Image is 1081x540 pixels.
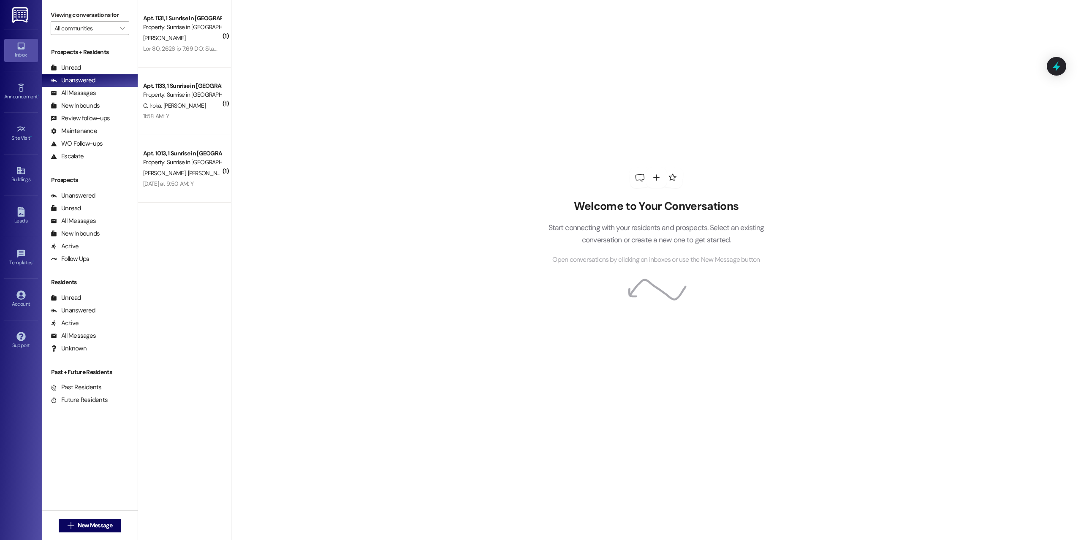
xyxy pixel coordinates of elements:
div: All Messages [51,331,96,340]
button: New Message [59,519,121,532]
div: Property: Sunrise in [GEOGRAPHIC_DATA] [143,90,221,99]
div: Future Residents [51,396,108,404]
div: Unanswered [51,306,95,315]
div: All Messages [51,217,96,225]
p: Start connecting with your residents and prospects. Select an existing conversation or create a n... [535,222,777,246]
label: Viewing conversations for [51,8,129,22]
div: Past + Future Residents [42,368,138,377]
a: Buildings [4,163,38,186]
div: Apt. 1133, 1 Sunrise in [GEOGRAPHIC_DATA] [143,81,221,90]
span: New Message [78,521,112,530]
h2: Welcome to Your Conversations [535,200,777,213]
div: New Inbounds [51,101,100,110]
div: Past Residents [51,383,102,392]
div: All Messages [51,89,96,98]
span: [PERSON_NAME] [143,34,185,42]
span: [PERSON_NAME] [188,169,230,177]
div: Apt. 1013, 1 Sunrise in [GEOGRAPHIC_DATA] [143,149,221,158]
div: Property: Sunrise in [GEOGRAPHIC_DATA] [143,158,221,167]
a: Support [4,329,38,352]
div: [DATE] at 9:50 AM: Y [143,180,193,187]
div: 11:58 AM: Y [143,112,169,120]
div: WO Follow-ups [51,139,103,148]
div: Unread [51,63,81,72]
div: Active [51,242,79,251]
div: Unknown [51,344,87,353]
div: Prospects [42,176,138,185]
a: Templates • [4,247,38,269]
span: • [33,258,34,264]
a: Leads [4,205,38,228]
div: Unread [51,204,81,213]
i:  [120,25,125,32]
div: Unanswered [51,191,95,200]
div: Property: Sunrise in [GEOGRAPHIC_DATA] [143,23,221,32]
div: New Inbounds [51,229,100,238]
div: Escalate [51,152,84,161]
span: • [30,134,32,140]
div: Active [51,319,79,328]
span: • [38,92,39,98]
span: C. Iroka [143,102,163,109]
span: [PERSON_NAME] [163,102,206,109]
div: Maintenance [51,127,97,136]
div: Residents [42,278,138,287]
i:  [68,522,74,529]
div: Unanswered [51,76,95,85]
a: Account [4,288,38,311]
a: Inbox [4,39,38,62]
input: All communities [54,22,116,35]
span: [PERSON_NAME] [143,169,188,177]
span: Open conversations by clicking on inboxes or use the New Message button [552,255,760,265]
div: Apt. 1131, 1 Sunrise in [GEOGRAPHIC_DATA] [143,14,221,23]
img: ResiDesk Logo [12,7,30,23]
a: Site Visit • [4,122,38,145]
div: Review follow-ups [51,114,110,123]
div: Follow Ups [51,255,90,263]
div: Unread [51,293,81,302]
div: Prospects + Residents [42,48,138,57]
